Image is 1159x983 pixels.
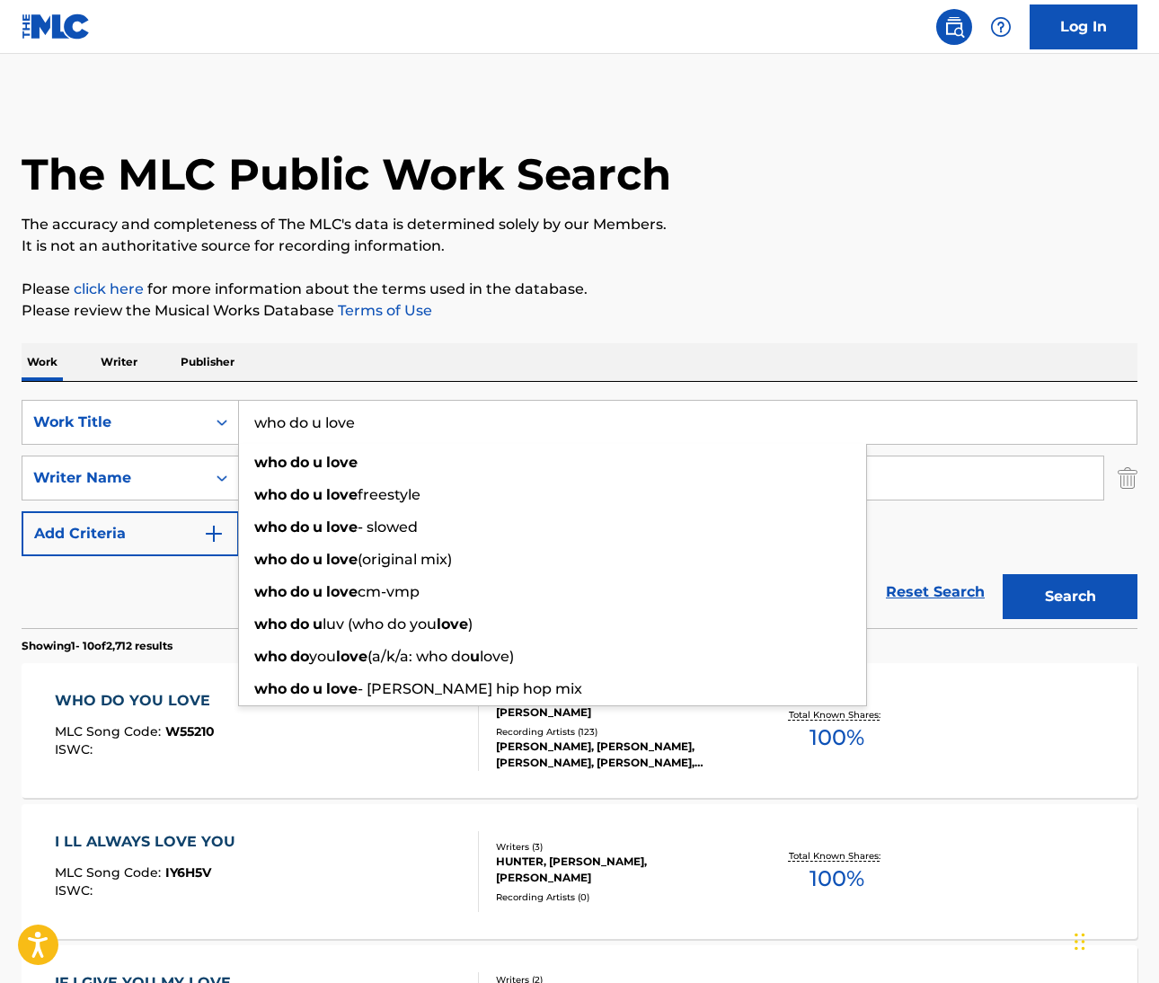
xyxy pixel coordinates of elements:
[496,739,744,771] div: [PERSON_NAME], [PERSON_NAME], [PERSON_NAME], [PERSON_NAME], [PERSON_NAME]
[254,454,287,471] strong: who
[496,704,744,721] div: [PERSON_NAME]
[326,518,358,536] strong: love
[55,831,244,853] div: I LL ALWAYS LOVE YOU
[936,9,972,45] a: Public Search
[22,343,63,381] p: Work
[22,300,1137,322] p: Please review the Musical Works Database
[55,741,97,757] span: ISWC :
[313,583,323,600] strong: u
[336,648,367,665] strong: love
[496,890,744,904] div: Recording Artists ( 0 )
[74,280,144,297] a: click here
[326,551,358,568] strong: love
[313,680,323,697] strong: u
[1118,456,1137,500] img: Delete Criterion
[22,13,91,40] img: MLC Logo
[789,708,885,722] p: Total Known Shares:
[22,663,1137,798] a: WHO DO YOU LOVEMLC Song Code:W55210ISWC:Writers (1)[PERSON_NAME]Recording Artists (123)[PERSON_NA...
[254,680,287,697] strong: who
[334,302,432,319] a: Terms of Use
[254,486,287,503] strong: who
[254,518,287,536] strong: who
[254,615,287,633] strong: who
[990,16,1012,38] img: help
[254,648,287,665] strong: who
[22,214,1137,235] p: The accuracy and completeness of The MLC's data is determined solely by our Members.
[810,863,864,895] span: 100 %
[290,615,309,633] strong: do
[323,615,437,633] span: luv (who do you
[326,486,358,503] strong: love
[309,648,336,665] span: you
[1075,915,1085,969] div: Drag
[254,551,287,568] strong: who
[313,518,323,536] strong: u
[358,583,420,600] span: cm-vmp
[22,235,1137,257] p: It is not an authoritative source for recording information.
[313,615,323,633] strong: u
[290,454,309,471] strong: do
[326,680,358,697] strong: love
[313,486,323,503] strong: u
[496,840,744,854] div: Writers ( 3 )
[326,454,358,471] strong: love
[22,400,1137,628] form: Search Form
[1003,574,1137,619] button: Search
[468,615,473,633] span: )
[496,725,744,739] div: Recording Artists ( 123 )
[313,551,323,568] strong: u
[1030,4,1137,49] a: Log In
[983,9,1019,45] div: Help
[33,412,195,433] div: Work Title
[367,648,470,665] span: (a/k/a: who do
[55,723,165,739] span: MLC Song Code :
[290,648,309,665] strong: do
[22,279,1137,300] p: Please for more information about the terms used in the database.
[358,680,582,697] span: - [PERSON_NAME] hip hop mix
[326,583,358,600] strong: love
[55,690,219,712] div: WHO DO YOU LOVE
[22,511,239,556] button: Add Criteria
[810,722,864,754] span: 100 %
[480,648,514,665] span: love)
[95,343,143,381] p: Writer
[33,467,195,489] div: Writer Name
[290,518,309,536] strong: do
[254,583,287,600] strong: who
[22,147,671,201] h1: The MLC Public Work Search
[22,804,1137,939] a: I LL ALWAYS LOVE YOUMLC Song Code:IY6H5VISWC:Writers (3)HUNTER, [PERSON_NAME], [PERSON_NAME]Recor...
[313,454,323,471] strong: u
[55,864,165,881] span: MLC Song Code :
[55,882,97,899] span: ISWC :
[358,551,452,568] span: (original mix)
[496,854,744,886] div: HUNTER, [PERSON_NAME], [PERSON_NAME]
[358,518,418,536] span: - slowed
[1069,897,1159,983] iframe: Chat Widget
[165,864,211,881] span: IY6H5V
[358,486,420,503] span: freestyle
[877,572,994,612] a: Reset Search
[943,16,965,38] img: search
[437,615,468,633] strong: love
[290,680,309,697] strong: do
[290,486,309,503] strong: do
[22,638,173,654] p: Showing 1 - 10 of 2,712 results
[290,583,309,600] strong: do
[470,648,480,665] strong: u
[203,523,225,545] img: 9d2ae6d4665cec9f34b9.svg
[165,723,215,739] span: W55210
[175,343,240,381] p: Publisher
[789,849,885,863] p: Total Known Shares:
[290,551,309,568] strong: do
